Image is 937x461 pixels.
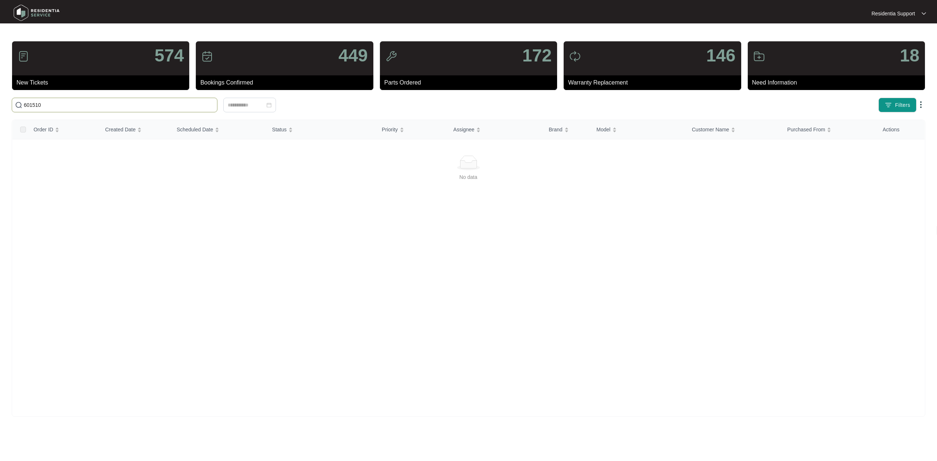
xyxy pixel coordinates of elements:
[871,10,915,17] p: Residentia Support
[154,47,184,64] p: 574
[28,120,99,139] th: Order ID
[752,78,925,87] p: Need Information
[382,125,398,134] span: Priority
[266,120,376,139] th: Status
[706,47,735,64] p: 146
[878,98,917,112] button: filter iconFilters
[15,101,22,109] img: search-icon
[384,78,557,87] p: Parts Ordered
[885,101,892,109] img: filter icon
[568,78,741,87] p: Warranty Replacement
[99,120,171,139] th: Created Date
[448,120,543,139] th: Assignee
[686,120,781,139] th: Customer Name
[597,125,611,134] span: Model
[11,2,62,24] img: residentia service logo
[522,47,552,64] p: 172
[272,125,287,134] span: Status
[692,125,729,134] span: Customer Name
[877,120,925,139] th: Actions
[171,120,266,139] th: Scheduled Date
[21,173,915,181] div: No data
[177,125,213,134] span: Scheduled Date
[385,50,397,62] img: icon
[900,47,919,64] p: 18
[18,50,29,62] img: icon
[16,78,189,87] p: New Tickets
[543,120,590,139] th: Brand
[569,50,581,62] img: icon
[591,120,686,139] th: Model
[453,125,475,134] span: Assignee
[895,101,910,109] span: Filters
[787,125,825,134] span: Purchased From
[34,125,53,134] span: Order ID
[922,12,926,15] img: dropdown arrow
[549,125,562,134] span: Brand
[201,50,213,62] img: icon
[917,100,925,109] img: dropdown arrow
[200,78,373,87] p: Bookings Confirmed
[105,125,135,134] span: Created Date
[376,120,447,139] th: Priority
[339,47,368,64] p: 449
[753,50,765,62] img: icon
[781,120,877,139] th: Purchased From
[24,101,214,109] input: Search by Order Id, Assignee Name, Customer Name, Brand and Model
